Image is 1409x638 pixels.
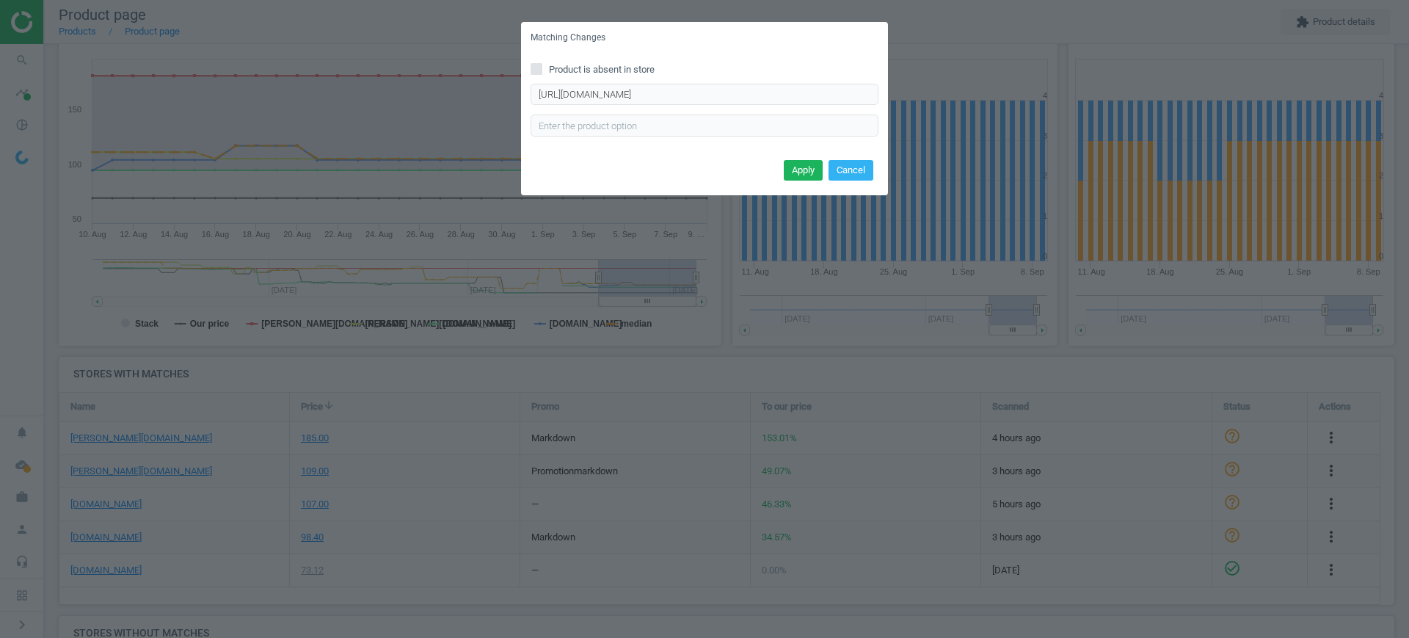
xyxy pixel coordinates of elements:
input: Enter correct product URL [531,84,878,106]
button: Apply [784,160,823,181]
h5: Matching Changes [531,32,605,44]
span: Product is absent in store [546,63,658,76]
input: Enter the product option [531,115,878,137]
button: Cancel [829,160,873,181]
